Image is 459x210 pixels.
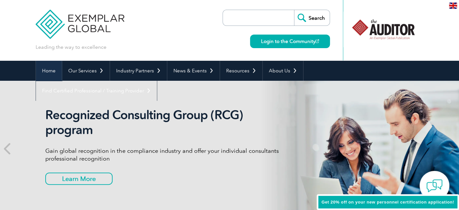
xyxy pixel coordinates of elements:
[36,61,62,81] a: Home
[36,81,157,101] a: Find Certified Professional / Training Provider
[263,61,303,81] a: About Us
[45,147,288,163] p: Gain global recognition in the compliance industry and offer your individual consultants professi...
[315,39,319,43] img: open_square.png
[294,10,330,26] input: Search
[250,35,330,48] a: Login to the Community
[220,61,262,81] a: Resources
[322,200,454,205] span: Get 20% off on your new personnel certification application!
[62,61,110,81] a: Our Services
[449,3,457,9] img: en
[110,61,167,81] a: Industry Partners
[45,108,288,137] h2: Recognized Consulting Group (RCG) program
[36,44,106,51] p: Leading the way to excellence
[426,178,443,194] img: contact-chat.png
[167,61,220,81] a: News & Events
[45,173,113,185] a: Learn More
